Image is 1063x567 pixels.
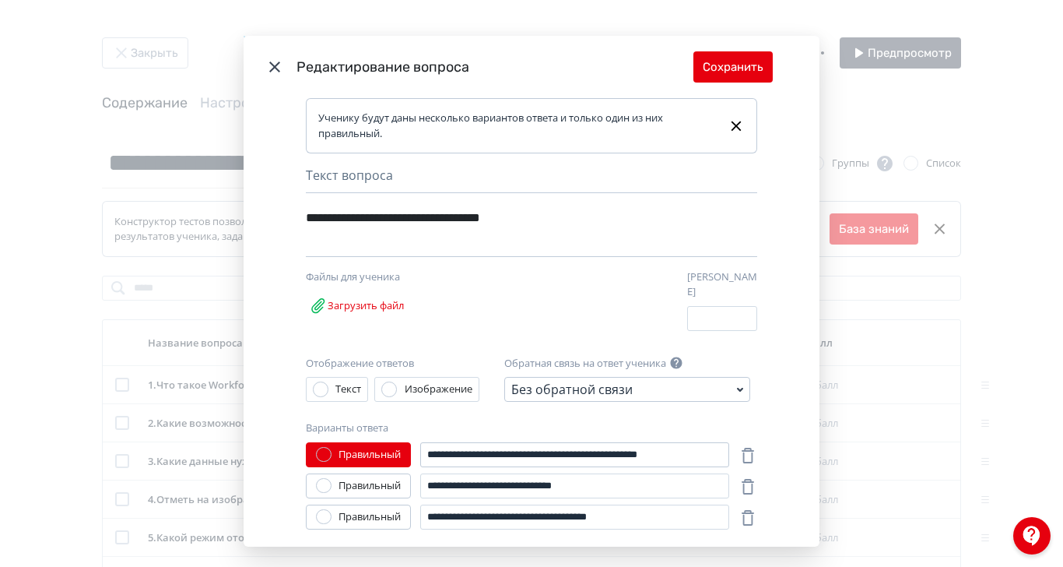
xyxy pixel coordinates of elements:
label: Отображение ответов [306,356,414,372]
label: Варианты ответа [306,421,388,436]
label: [PERSON_NAME] [687,269,757,300]
div: Редактирование вопроса [296,57,693,78]
div: Файлы для ученика [306,269,469,285]
div: Modal [244,36,819,546]
button: Сохранить [693,51,773,83]
div: Правильный [339,478,401,494]
div: Без обратной связи [511,380,633,399]
div: Ученику будут даны несколько вариантов ответа и только один из них правильный. [318,111,715,141]
div: Текст [335,382,361,397]
div: Текст вопроса [306,166,757,193]
div: Изображение [405,382,472,397]
label: Обратная связь на ответ ученика [504,356,666,372]
div: Правильный [339,509,401,525]
div: Правильный [339,447,401,463]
